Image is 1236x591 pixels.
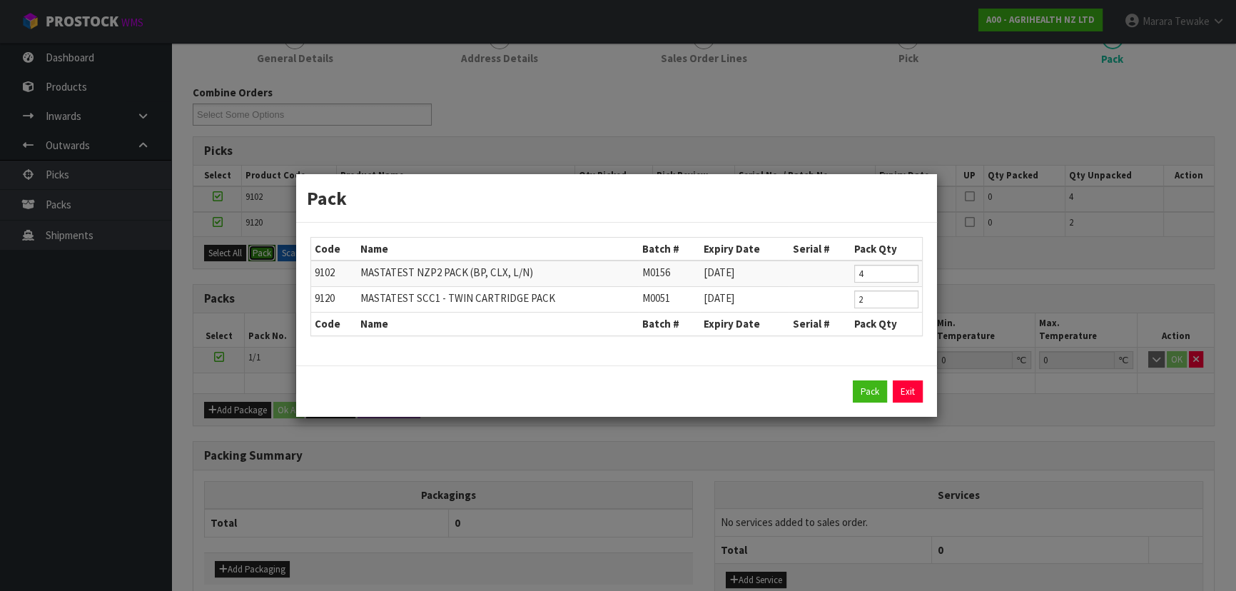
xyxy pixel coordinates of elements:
[642,291,670,305] span: M0051
[639,313,700,335] th: Batch #
[360,266,533,279] span: MASTATEST NZP2 PACK (BP, CLX, L/N)
[789,238,851,261] th: Serial #
[357,313,639,335] th: Name
[642,266,670,279] span: M0156
[639,238,700,261] th: Batch #
[315,266,335,279] span: 9102
[307,185,926,211] h3: Pack
[893,380,923,403] a: Exit
[315,291,335,305] span: 9120
[700,313,789,335] th: Expiry Date
[851,313,922,335] th: Pack Qty
[700,238,789,261] th: Expiry Date
[704,266,734,279] span: [DATE]
[360,291,555,305] span: MASTATEST SCC1 - TWIN CARTRIDGE PACK
[311,238,357,261] th: Code
[357,238,639,261] th: Name
[704,291,734,305] span: [DATE]
[851,238,922,261] th: Pack Qty
[853,380,887,403] button: Pack
[311,313,357,335] th: Code
[789,313,851,335] th: Serial #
